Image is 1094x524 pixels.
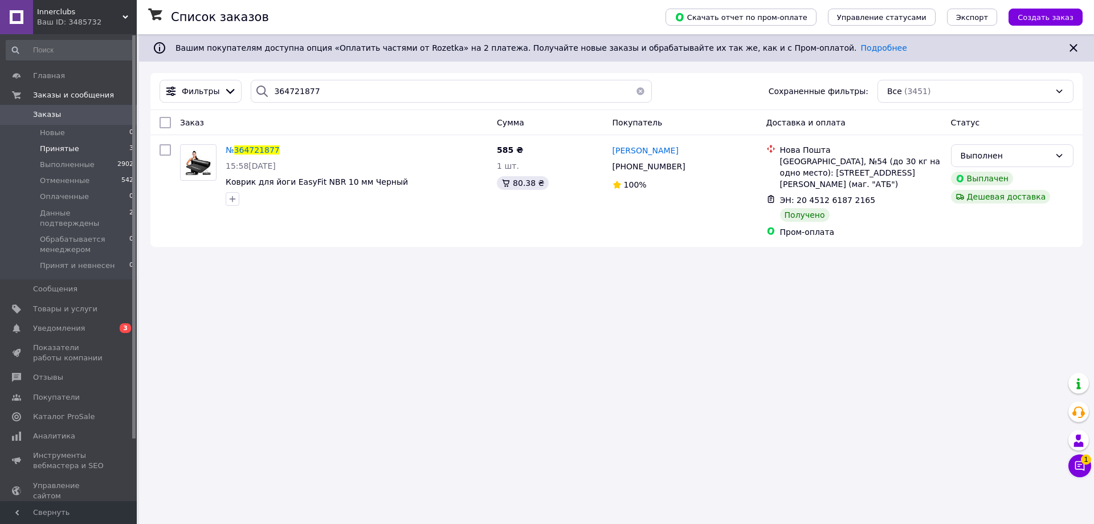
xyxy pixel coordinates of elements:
div: Пром-оплата [780,226,942,238]
span: Фильтры [182,86,219,97]
span: Данные подтверждены [40,208,129,229]
div: Выполнен [961,149,1050,162]
span: 0 [129,128,133,138]
div: Ваш ID: 3485732 [37,17,137,27]
button: Скачать отчет по пром-оплате [666,9,817,26]
a: №364721877 [226,145,280,155]
span: Обрабатывается менеджером [40,234,129,255]
span: (3451) [904,87,931,96]
span: 542 [121,176,133,186]
span: Доставка и оплата [766,118,846,127]
span: 100% [624,180,647,189]
span: Выполненные [40,160,95,170]
span: 3 [129,144,133,154]
div: [PHONE_NUMBER] [610,159,688,174]
div: [GEOGRAPHIC_DATA], №54 (до 30 кг на одно место): [STREET_ADDRESS][PERSON_NAME] (маг. "АТБ") [780,156,942,190]
span: Все [887,86,902,97]
a: Коврик для йоги EasyFit NBR 10 мм Черный [226,177,408,186]
span: Главная [33,71,65,81]
span: 3 [120,323,131,333]
a: Подробнее [861,43,907,52]
div: Выплачен [951,172,1013,185]
span: Товары и услуги [33,304,97,314]
div: Нова Пошта [780,144,942,156]
span: [PERSON_NAME] [613,146,679,155]
button: Чат с покупателем1 [1068,454,1091,477]
input: Поиск по номеру заказа, ФИО покупателя, номеру телефона, Email, номеру накладной [251,80,652,103]
span: ЭН: 20 4512 6187 2165 [780,196,876,205]
span: Управление сайтом [33,481,105,501]
span: 0 [129,192,133,202]
a: [PERSON_NAME] [613,145,679,156]
span: Покупатели [33,392,80,403]
span: Инструменты вебмастера и SEO [33,450,105,471]
span: Аналитика [33,431,75,441]
span: Уведомления [33,323,85,334]
div: 80.38 ₴ [497,176,549,190]
span: Создать заказ [1018,13,1073,22]
button: Экспорт [947,9,997,26]
span: 1 [1081,451,1091,461]
span: Показатели работы компании [33,343,105,363]
button: Создать заказ [1009,9,1083,26]
span: Отзывы [33,372,63,383]
span: Принятые [40,144,79,154]
input: Поиск [6,40,134,60]
span: Новые [40,128,65,138]
span: Сохраненные фильтры: [769,86,868,97]
span: Отмененные [40,176,89,186]
span: Оплаченные [40,192,89,202]
span: Вашим покупателям доступна опция «Оплатить частями от Rozetka» на 2 платежа. Получайте новые зака... [175,43,907,52]
span: 585 ₴ [497,145,523,155]
button: Управление статусами [828,9,936,26]
span: Заказы [33,109,61,120]
span: 2 [129,208,133,229]
span: Сообщения [33,284,77,294]
span: Заказы и сообщения [33,90,114,100]
span: № [226,145,234,155]
span: Каталог ProSale [33,412,95,422]
span: Innerclubs [37,7,123,17]
span: Скачать отчет по пром-оплате [675,12,807,22]
h1: Список заказов [171,10,269,24]
img: Фото товару [181,150,216,174]
div: Дешевая доставка [951,190,1051,204]
a: Фото товару [180,144,217,181]
span: 15:58[DATE] [226,161,276,170]
span: 0 [129,234,133,255]
span: Покупатель [613,118,663,127]
span: Управление статусами [837,13,926,22]
span: 0 [129,261,133,271]
span: 364721877 [234,145,280,155]
span: Сумма [497,118,524,127]
span: Принят и невнесен [40,261,115,271]
span: Экспорт [956,13,988,22]
span: 2902 [117,160,133,170]
span: Заказ [180,118,204,127]
span: Статус [951,118,980,127]
a: Создать заказ [997,12,1083,21]
div: Получено [780,208,830,222]
button: Очистить [629,80,652,103]
span: 1 шт. [497,161,519,170]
